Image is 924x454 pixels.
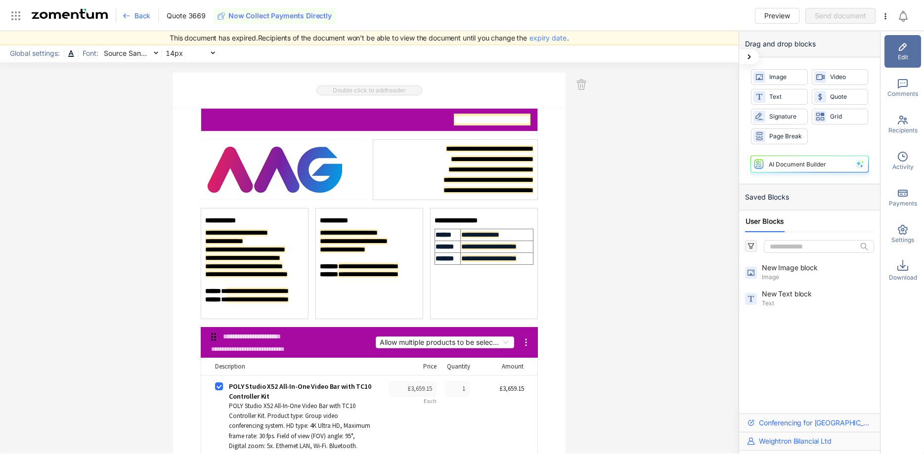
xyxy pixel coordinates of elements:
span: Weightron Bilanciai Ltd [759,436,832,446]
span: Quote 3669 [167,11,206,21]
span: Allow multiple products to be selected [380,337,510,348]
span: Image [769,73,803,82]
span: Double click to add header [316,85,422,95]
div: Quantity [443,362,470,371]
span: Global settings: [7,48,63,59]
div: £3,659.15 [389,381,437,396]
div: AI Document Builder [769,161,826,168]
span: Conferencing for [GEOGRAPHIC_DATA] [No: 3401] [759,418,872,428]
span: Back [134,11,150,21]
div: 1 [446,381,470,396]
button: Send document [805,8,876,24]
span: Grid [830,112,864,122]
span: Font: [80,48,101,59]
span: Image [762,273,872,282]
div: Recipients [884,108,921,141]
span: New Text block [762,289,836,299]
span: Now Collect Payments Directly [228,11,332,21]
span: Comments [887,89,918,98]
div: Price [377,362,437,371]
span: Activity [892,163,914,171]
span: Settings [891,236,914,245]
button: Preview [755,8,799,24]
div: Edit [884,35,921,68]
span: Quote [830,92,864,102]
span: Download [889,273,917,282]
span: 14px [166,46,215,61]
div: New Text blockText [739,287,880,310]
div: Quote [812,89,869,105]
div: Activity [884,145,921,177]
div: Download [884,254,921,287]
div: £3,659.15 [473,384,524,394]
div: Image [751,69,808,85]
span: Signature [769,112,803,122]
span: POLY Studio X52 All-In-One Video Bar with TC10 Controller Kit [229,381,371,401]
div: Saved Blocks [739,184,880,210]
span: Video [830,73,864,82]
div: Video [812,69,869,85]
div: Signature [751,109,808,124]
span: expiry date [529,33,567,43]
div: New Image blockImage [739,261,880,284]
div: Text [751,89,808,105]
div: Comments [884,72,921,104]
span: User Blocks [746,216,784,226]
span: Recipients [888,126,918,135]
span: Payments [889,199,917,208]
span: filter [748,243,754,249]
div: Payments [884,181,921,214]
span: Text [769,92,803,102]
span: Text [762,299,872,308]
button: Now Collect Payments Directly [214,8,336,24]
div: Grid [812,109,869,124]
span: This document has expired. Recipients of the document won’t be able to view the document until yo... [170,30,569,46]
button: filter [745,240,757,252]
div: Description [215,362,370,371]
div: Notifications [897,4,917,27]
span: New Image block [762,263,836,273]
div: Amount [477,362,524,371]
img: Zomentum Logo [32,9,108,19]
span: Preview [764,10,790,21]
span: Page Break [769,132,803,141]
div: Settings [884,218,921,250]
span: Edit [898,53,908,62]
div: Drag and drop blocks [739,31,880,57]
button: expiry date [529,30,567,46]
span: Source Sans Pro [104,46,158,61]
div: Page Break [751,128,808,144]
span: Each [424,397,437,405]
